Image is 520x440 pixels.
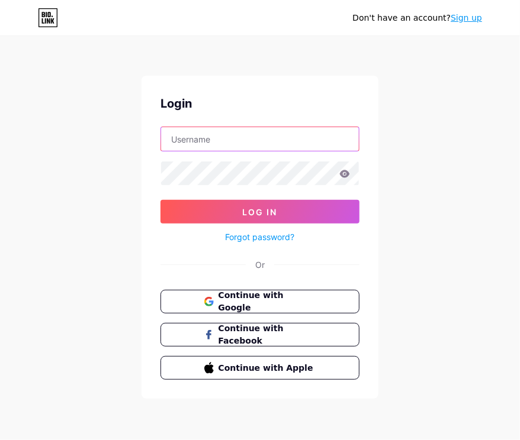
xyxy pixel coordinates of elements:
span: Continue with Facebook [219,322,316,347]
div: Don't have an account? [352,12,482,24]
button: Continue with Google [161,290,359,313]
span: Log In [243,207,278,217]
div: Login [161,95,359,112]
div: Or [255,258,265,271]
span: Continue with Google [219,289,316,314]
input: Username [161,127,359,151]
a: Sign up [451,13,482,22]
button: Continue with Apple [161,356,359,380]
a: Forgot password? [226,231,295,243]
button: Continue with Facebook [161,323,359,347]
button: Log In [161,200,359,224]
span: Continue with Apple [219,362,316,374]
